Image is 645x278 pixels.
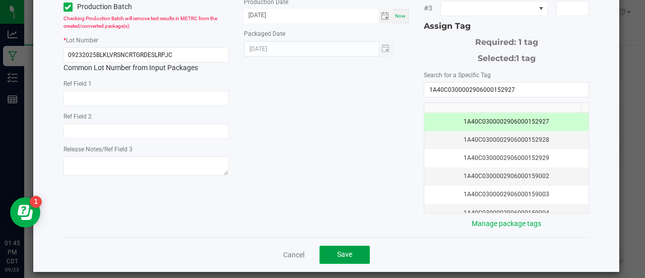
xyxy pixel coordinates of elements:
a: Manage package tags [472,219,541,228]
div: Common Lot Number from Input Packages [63,47,229,73]
div: 1A40C0300002906000152928 [430,135,583,145]
div: 1A40C0300002906000152927 [430,117,583,127]
input: Date [244,9,378,22]
a: Cancel [283,250,304,260]
button: Save [319,246,370,264]
iframe: Resource center unread badge [30,196,42,208]
label: Production Batch [63,2,139,12]
label: Lot Number [66,36,98,45]
div: 1A40C0300002906000159003 [430,190,583,199]
div: 1A40C0300002906000152929 [430,153,583,163]
div: 1A40C0300002906000159004 [430,208,583,218]
label: Packaged Date [244,29,285,38]
div: Assign Tag [424,20,589,32]
span: Toggle calendar [378,9,393,23]
span: Save [337,250,352,258]
label: Ref Field 1 [63,79,92,88]
span: Checking Production Batch will remove test results in METRC from the created/converted package(s). [63,16,217,29]
label: Search for a Specific Tag [424,71,491,80]
div: Required: 1 tag [424,32,589,48]
div: 1A40C0300002906000159002 [430,172,583,181]
iframe: Resource center [10,197,40,228]
span: 1 tag [516,53,536,63]
span: NO DATA FOUND [440,1,548,16]
div: Selected: [424,48,589,65]
label: Ref Field 2 [63,112,92,121]
span: Now [395,13,406,19]
label: Release Notes/Ref Field 3 [63,145,133,154]
span: #3 [424,3,440,14]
